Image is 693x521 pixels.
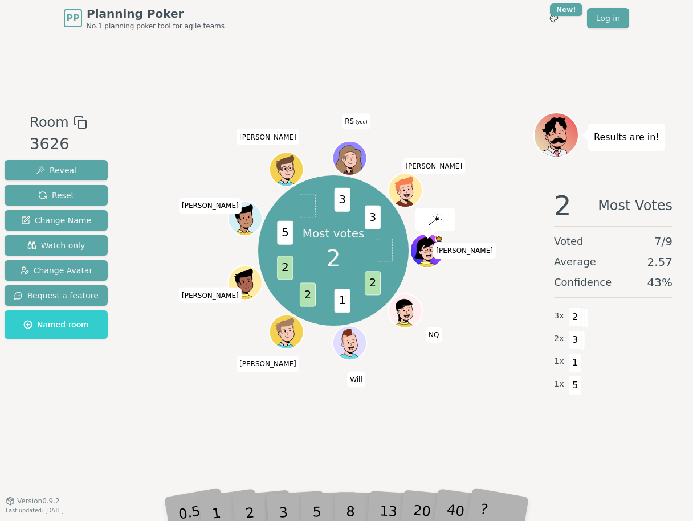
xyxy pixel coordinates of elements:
span: 2 [365,271,381,295]
span: 3 [569,330,582,350]
span: Named room [23,319,89,330]
span: No.1 planning poker tool for agile teams [87,22,225,31]
span: 2 [300,283,316,307]
button: Reveal [5,160,108,180]
button: Named room [5,310,108,339]
span: 7 / 9 [654,233,672,249]
span: 5 [569,376,582,395]
span: Room [30,112,68,133]
span: PP [66,11,79,25]
button: Version0.9.2 [6,497,60,506]
span: 3 [335,188,350,212]
span: Reveal [36,165,76,176]
span: (you) [354,120,368,125]
img: reveal [429,214,442,225]
span: Request a feature [14,290,99,301]
div: 3626 [30,133,87,156]
span: Click to change your name [433,243,496,259]
span: Version 0.9.2 [17,497,60,506]
span: Confidence [554,274,612,290]
a: PPPlanning PokerNo.1 planning poker tool for agile teams [64,6,225,31]
span: Most Votes [598,192,672,219]
span: 2 [277,256,293,280]
span: 2 [554,192,572,219]
span: 2.57 [647,254,672,270]
span: 1 [335,289,350,313]
div: New! [550,3,582,16]
span: Heidi is the host [435,235,443,243]
span: 3 x [554,310,564,322]
button: New! [544,8,564,28]
p: Results are in! [594,129,659,145]
span: Planning Poker [87,6,225,22]
span: Watch only [27,240,85,251]
span: 2 [326,241,340,276]
button: Change Avatar [5,260,108,281]
p: Most votes [303,225,365,241]
button: Click to change your avatar [334,142,366,174]
span: Click to change your name [426,326,442,342]
span: Click to change your name [179,287,242,303]
span: Click to change your name [342,113,370,129]
span: 5 [277,221,293,245]
span: Click to change your name [237,129,299,145]
span: Click to change your name [237,356,299,372]
span: 1 x [554,378,564,391]
span: 2 [569,307,582,327]
span: Change Name [21,215,91,226]
button: Reset [5,185,108,206]
span: Click to change your name [347,371,365,387]
span: 3 [365,206,381,229]
span: Click to change your name [402,158,465,174]
span: Reset [38,190,74,201]
span: 43 % [647,274,672,290]
span: Change Avatar [20,265,93,276]
span: 2 x [554,333,564,345]
span: Average [554,254,596,270]
a: Log in [587,8,629,28]
button: Change Name [5,210,108,231]
span: Click to change your name [179,198,242,214]
button: Watch only [5,235,108,256]
button: Request a feature [5,285,108,306]
span: 1 [569,353,582,372]
span: 1 x [554,355,564,368]
span: Last updated: [DATE] [6,507,64,514]
span: Voted [554,233,584,249]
